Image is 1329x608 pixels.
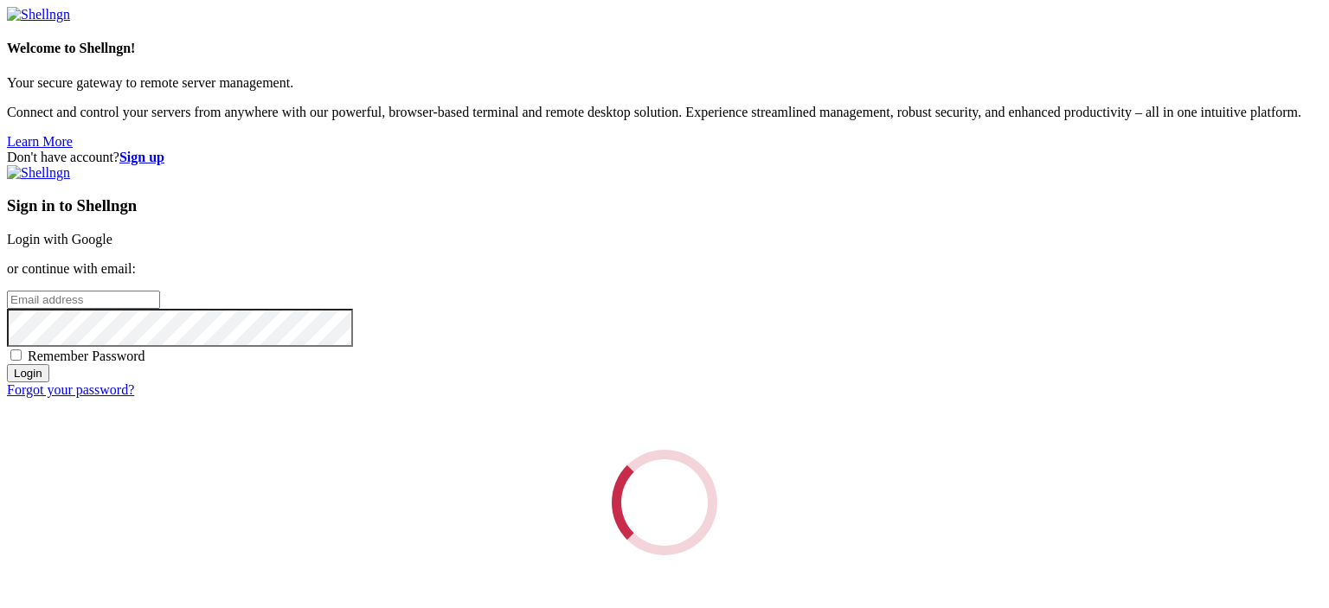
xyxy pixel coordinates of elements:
p: Your secure gateway to remote server management. [7,75,1322,91]
a: Login with Google [7,232,112,246]
a: Forgot your password? [7,382,134,397]
h3: Sign in to Shellngn [7,196,1322,215]
div: Loading... [599,437,729,567]
input: Email address [7,291,160,309]
p: Connect and control your servers from anywhere with our powerful, browser-based terminal and remo... [7,105,1322,120]
span: Remember Password [28,349,145,363]
div: Don't have account? [7,150,1322,165]
input: Remember Password [10,349,22,361]
img: Shellngn [7,165,70,181]
img: Shellngn [7,7,70,22]
input: Login [7,364,49,382]
p: or continue with email: [7,261,1322,277]
h4: Welcome to Shellngn! [7,41,1322,56]
a: Sign up [119,150,164,164]
a: Learn More [7,134,73,149]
